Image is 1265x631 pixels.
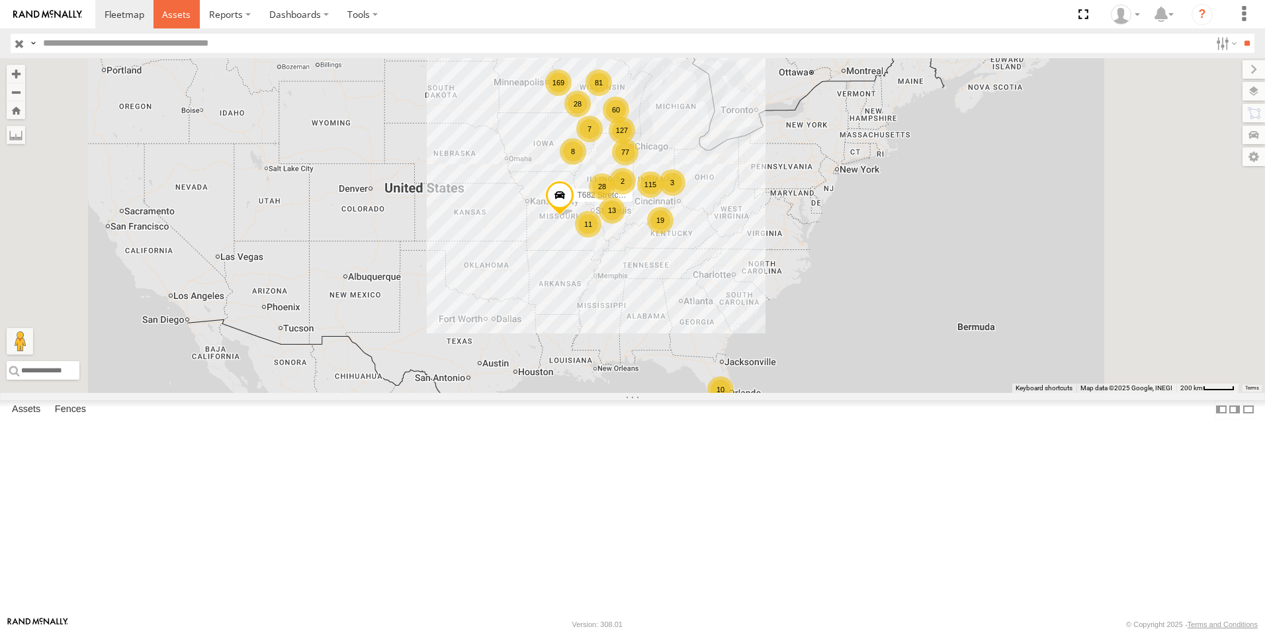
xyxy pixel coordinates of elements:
[589,173,615,200] div: 28
[48,400,93,419] label: Fences
[1243,147,1265,166] label: Map Settings
[560,138,586,165] div: 8
[603,97,629,123] div: 60
[7,126,25,144] label: Measure
[1016,384,1072,393] button: Keyboard shortcuts
[612,139,638,165] div: 77
[659,169,685,196] div: 3
[1245,386,1259,391] a: Terms (opens in new tab)
[577,190,638,200] span: T682 Stretch Flat
[1080,384,1172,392] span: Map data ©2025 Google, INEGI
[564,91,591,117] div: 28
[1242,400,1255,419] label: Hide Summary Table
[1180,384,1203,392] span: 200 km
[572,620,623,628] div: Version: 308.01
[5,400,47,419] label: Assets
[545,69,572,96] div: 169
[1126,620,1258,628] div: © Copyright 2025 -
[576,116,603,142] div: 7
[7,65,25,83] button: Zoom in
[707,376,734,403] div: 10
[7,328,33,355] button: Drag Pegman onto the map to open Street View
[28,34,38,53] label: Search Query
[1211,34,1239,53] label: Search Filter Options
[13,10,82,19] img: rand-logo.svg
[7,101,25,119] button: Zoom Home
[1176,384,1239,393] button: Map Scale: 200 km per 44 pixels
[575,211,601,237] div: 11
[1106,5,1145,24] div: Jay Hammerstrom
[7,83,25,101] button: Zoom out
[599,197,625,224] div: 13
[1188,620,1258,628] a: Terms and Conditions
[586,69,612,96] div: 81
[1228,400,1241,419] label: Dock Summary Table to the Right
[1215,400,1228,419] label: Dock Summary Table to the Left
[1192,4,1213,25] i: ?
[647,207,674,233] div: 19
[609,168,636,194] div: 2
[7,618,68,631] a: Visit our Website
[637,171,664,198] div: 115
[609,117,635,144] div: 127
